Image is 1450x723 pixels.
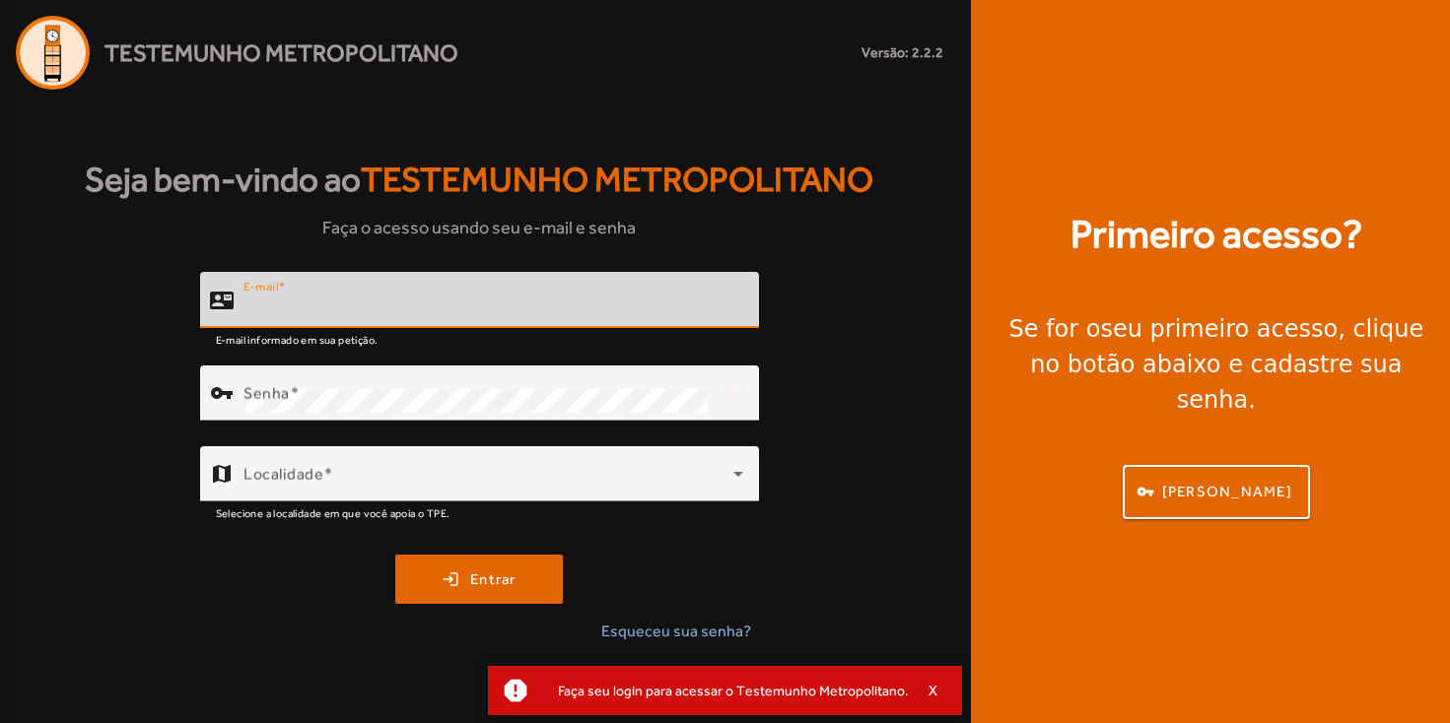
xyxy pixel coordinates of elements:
[210,462,234,486] mat-icon: map
[361,160,873,199] span: Testemunho Metropolitano
[210,381,234,405] mat-icon: vpn_key
[1123,465,1310,519] button: [PERSON_NAME]
[243,383,290,402] mat-label: Senha
[216,501,450,523] mat-hint: Selecione a localidade em que você apoia o TPE.
[322,214,636,240] span: Faça o acesso usando seu e-mail e senha
[210,288,234,311] mat-icon: contact_mail
[1070,205,1362,264] strong: Primeiro acesso?
[601,620,751,643] span: Esqueceu sua senha?
[712,369,759,417] mat-icon: visibility_off
[470,568,517,591] span: Entrar
[243,280,278,294] mat-label: E-mail
[1100,315,1338,343] strong: seu primeiro acesso
[995,311,1438,418] div: Se for o , clique no botão abaixo e cadastre sua senha.
[395,555,563,604] button: Entrar
[501,676,530,705] mat-icon: report
[929,682,938,699] span: X
[104,35,458,71] span: Testemunho Metropolitano
[243,464,323,483] mat-label: Localidade
[16,16,90,90] img: Logo Agenda
[862,42,943,63] small: Versão: 2.2.2
[216,328,379,350] mat-hint: E-mail informado em sua petição.
[909,682,958,699] button: X
[85,154,873,206] strong: Seja bem-vindo ao
[542,677,909,704] div: Faça seu login para acessar o Testemunho Metropolitano.
[1162,481,1292,503] span: [PERSON_NAME]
